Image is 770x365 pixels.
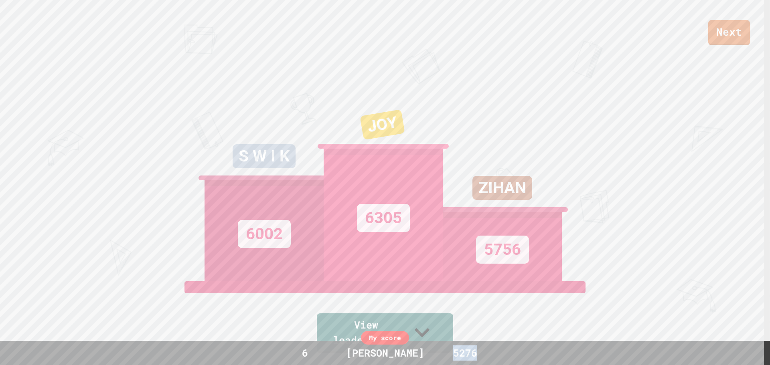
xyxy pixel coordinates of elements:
div: [PERSON_NAME] [338,345,432,361]
div: 6002 [238,220,291,248]
div: ZIHAN [472,176,532,200]
a: Next [708,20,750,45]
div: 5756 [476,236,529,264]
div: My score [361,331,409,345]
div: 6 [275,345,335,361]
div: 6305 [357,204,410,232]
div: S W I K [233,144,296,168]
a: View leaderboard [317,313,453,353]
div: 5276 [435,345,495,361]
div: JOY [360,109,405,140]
